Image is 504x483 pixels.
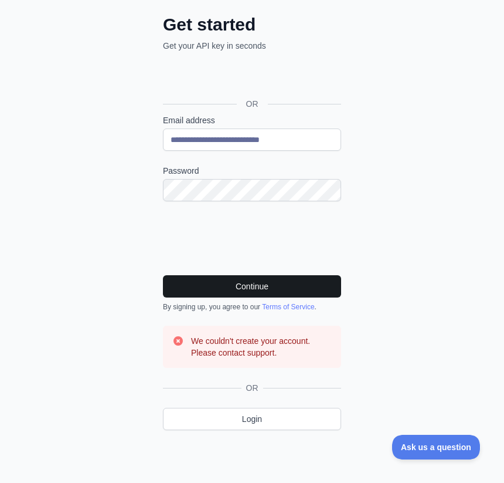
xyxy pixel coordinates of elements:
[237,98,268,110] span: OR
[163,275,341,298] button: Continue
[163,215,341,261] iframe: reCAPTCHA
[163,408,341,430] a: Login
[262,303,314,311] a: Terms of Service
[157,65,345,90] iframe: Nút Đăng nhập bằng Google
[241,382,263,394] span: OR
[163,40,341,52] p: Get your API key in seconds
[392,435,481,460] iframe: Toggle Customer Support
[163,165,341,177] label: Password
[163,302,341,312] div: By signing up, you agree to our .
[163,14,341,35] h2: Get started
[191,335,332,359] h3: We couldn't create your account. Please contact support.
[163,114,341,126] label: Email address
